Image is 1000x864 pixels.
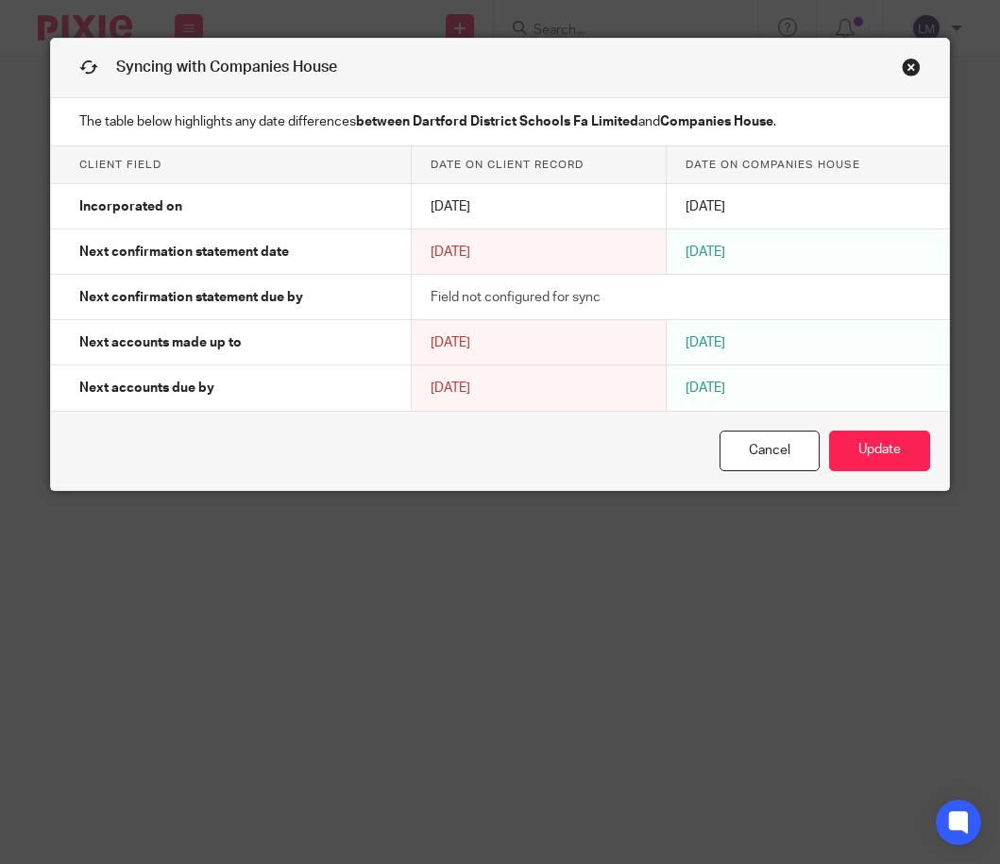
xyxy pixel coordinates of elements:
[412,229,667,275] td: [DATE]
[412,320,667,365] td: [DATE]
[51,229,412,275] td: Next confirmation statement date
[412,275,949,320] td: Field not configured for sync
[666,229,949,275] td: [DATE]
[51,146,412,184] th: Client field
[666,146,949,184] th: Date on Companies House
[412,146,667,184] th: Date on client record
[356,115,638,128] strong: between Dartford District Schools Fa Limited
[412,184,667,229] td: [DATE]
[666,184,949,229] td: [DATE]
[720,431,820,471] a: Cancel
[412,365,667,411] td: [DATE]
[660,115,773,128] strong: Companies House
[51,275,412,320] td: Next confirmation statement due by
[51,320,412,365] td: Next accounts made up to
[51,184,412,229] td: Incorporated on
[829,431,930,471] button: Update
[51,98,949,146] p: The table below highlights any date differences and .
[666,365,949,411] td: [DATE]
[902,58,921,83] a: Close this dialog window
[51,365,412,411] td: Next accounts due by
[116,59,337,75] span: Syncing with Companies House
[666,320,949,365] td: [DATE]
